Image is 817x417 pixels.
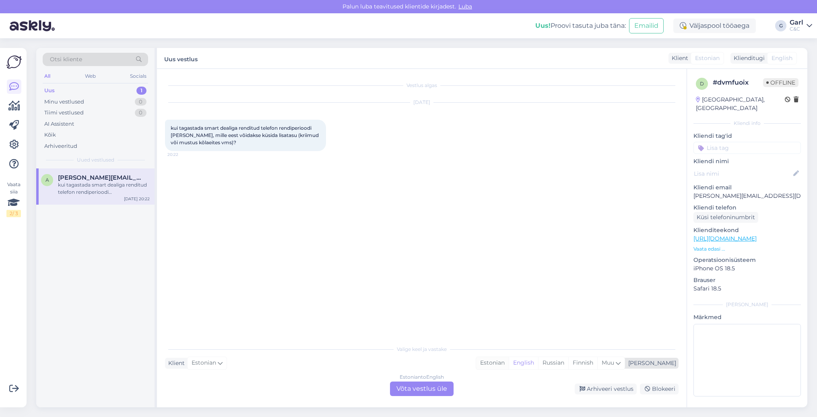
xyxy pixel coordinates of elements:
[693,276,801,284] p: Brauser
[693,192,801,200] p: [PERSON_NAME][EMAIL_ADDRESS][DOMAIN_NAME]
[693,212,758,223] div: Küsi telefoninumbrit
[694,169,792,178] input: Lisa nimi
[165,359,185,367] div: Klient
[124,196,150,202] div: [DATE] 20:22
[696,95,785,112] div: [GEOGRAPHIC_DATA], [GEOGRAPHIC_DATA]
[730,54,765,62] div: Klienditugi
[476,357,509,369] div: Estonian
[693,301,801,308] div: [PERSON_NAME]
[135,109,146,117] div: 0
[43,71,52,81] div: All
[693,235,757,242] a: [URL][DOMAIN_NAME]
[192,359,216,367] span: Estonian
[775,20,786,31] div: G
[625,359,676,367] div: [PERSON_NAME]
[640,384,679,394] div: Blokeeri
[693,284,801,293] p: Safari 18.5
[6,54,22,70] img: Askly Logo
[128,71,148,81] div: Socials
[693,256,801,264] p: Operatsioonisüsteem
[629,18,664,33] button: Emailid
[50,55,82,64] span: Otsi kliente
[83,71,97,81] div: Web
[538,357,568,369] div: Russian
[693,245,801,253] p: Vaata edasi ...
[763,78,798,87] span: Offline
[58,174,142,181] span: anna.preden@gmail.com
[44,87,55,95] div: Uus
[693,120,801,127] div: Kliendi info
[575,384,637,394] div: Arhiveeri vestlus
[772,54,792,62] span: English
[693,157,801,166] p: Kliendi nimi
[164,53,198,64] label: Uus vestlus
[136,87,146,95] div: 1
[673,19,756,33] div: Väljaspool tööaega
[668,54,688,62] div: Klient
[400,373,444,381] div: Estonian to English
[390,382,454,396] div: Võta vestlus üle
[713,78,763,87] div: # dvmfuoix
[77,156,114,164] span: Uued vestlused
[44,109,84,117] div: Tiimi vestlused
[693,313,801,322] p: Märkmed
[165,99,679,106] div: [DATE]
[135,98,146,106] div: 0
[695,54,720,62] span: Estonian
[693,183,801,192] p: Kliendi email
[58,181,150,196] div: kui tagastada smart dealiga renditud telefon rendiperioodi [PERSON_NAME], mille eest võidakse küs...
[509,357,538,369] div: English
[44,131,56,139] div: Kõik
[44,142,77,150] div: Arhiveeritud
[693,264,801,273] p: iPhone OS 18.5
[6,210,21,217] div: 2 / 3
[171,125,320,145] span: kui tagastada smart dealiga renditud telefon rendiperioodi [PERSON_NAME], mille eest võidakse küs...
[44,120,74,128] div: AI Assistent
[602,359,614,366] span: Muu
[790,19,812,32] a: GarlC&C
[165,82,679,89] div: Vestlus algas
[693,226,801,234] p: Klienditeekond
[693,203,801,212] p: Kliendi telefon
[167,151,198,158] span: 20:22
[456,3,475,10] span: Luba
[535,21,626,31] div: Proovi tasuta juba täna:
[693,132,801,140] p: Kliendi tag'id
[44,98,84,106] div: Minu vestlused
[568,357,597,369] div: Finnish
[535,22,551,29] b: Uus!
[790,19,803,26] div: Garl
[700,81,704,87] span: d
[693,142,801,154] input: Lisa tag
[45,177,49,183] span: a
[6,181,21,217] div: Vaata siia
[165,346,679,353] div: Valige keel ja vastake
[790,26,803,32] div: C&C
